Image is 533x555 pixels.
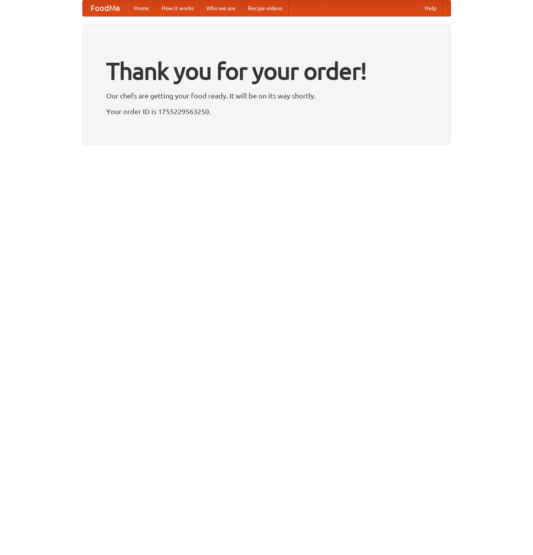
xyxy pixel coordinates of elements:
p: Your order ID is 1755229563250. [106,106,427,117]
h1: Thank you for your order! [106,52,427,90]
p: Our chefs are getting your food ready. It will be on its way shortly. [106,90,427,102]
a: How it works [155,0,200,16]
a: Home [128,0,155,16]
a: Help [418,0,443,16]
a: Who we are [200,0,242,16]
a: FoodMe [83,0,128,16]
a: Recipe videos [242,0,289,16]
